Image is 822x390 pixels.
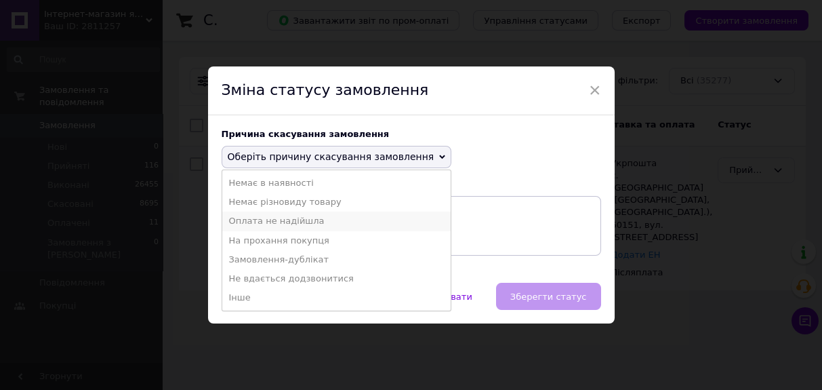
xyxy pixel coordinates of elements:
[222,212,451,231] li: Оплата не надійшла
[222,250,451,269] li: Замовлення-дублікат
[222,129,601,139] div: Причина скасування замовлення
[222,269,451,288] li: Не вдається додзвонитися
[222,174,451,193] li: Немає в наявності
[222,231,451,250] li: На прохання покупця
[222,193,451,212] li: Немає різновиду товару
[222,288,451,307] li: Інше
[208,66,615,115] div: Зміна статусу замовлення
[589,79,601,102] span: ×
[228,151,434,162] span: Оберіть причину скасування замовлення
